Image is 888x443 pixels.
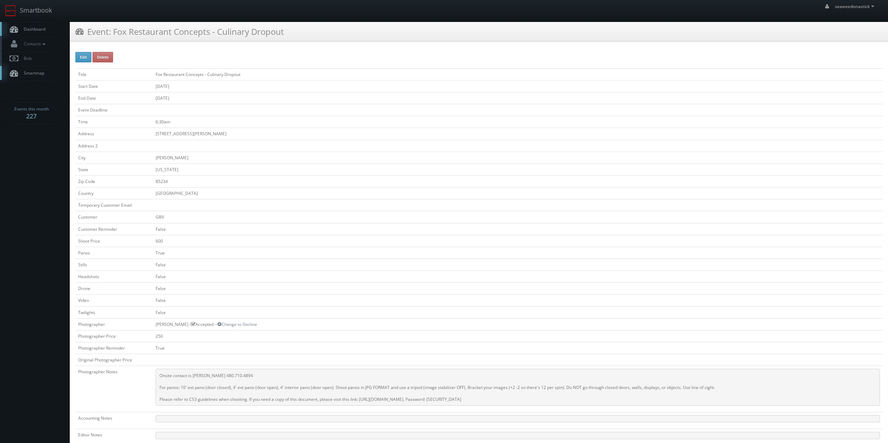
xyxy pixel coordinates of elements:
span: Bids [20,55,32,61]
td: Event Deadline [75,104,153,116]
td: City [75,152,153,163]
td: Photographer Reminder [75,342,153,354]
td: Photographer Price [75,330,153,342]
span: Events this month [14,106,49,113]
td: [GEOGRAPHIC_DATA] [153,188,883,199]
td: State [75,163,153,175]
td: False [153,223,883,235]
td: Customer [75,211,153,223]
td: 600 [153,235,883,247]
td: True [153,247,883,259]
td: GBV [153,211,883,223]
img: smartbook-logo.png [5,5,16,16]
td: Photographer [75,318,153,330]
td: [US_STATE] [153,163,883,175]
a: Change to Decline [217,321,257,327]
strong: 227 [26,112,37,120]
td: Customer Reminder [75,223,153,235]
pre: Onsite contact is [PERSON_NAME] 480.710.4894 For panos: 10' ext pano (door closed), 4' ext pano (... [156,369,880,406]
td: Drone [75,283,153,295]
td: Temporary Customer Email [75,199,153,211]
span: Dashboard [20,26,45,32]
td: [STREET_ADDRESS][PERSON_NAME] [153,128,883,140]
td: Address [75,128,153,140]
td: [DATE] [153,92,883,104]
td: Address 2 [75,140,153,152]
td: False [153,271,883,283]
h3: Event: Fox Restaurant Concepts - Culinary Dropout [75,25,284,38]
td: False [153,306,883,318]
td: 250 [153,330,883,342]
td: False [153,283,883,295]
button: Edit [75,52,91,62]
td: Title [75,68,153,80]
td: Original Photographer Price [75,354,153,366]
td: 85234 [153,175,883,187]
td: Headshots [75,271,153,283]
td: Twilights [75,306,153,318]
td: [PERSON_NAME] - Accepted -- [153,318,883,330]
td: [DATE] [153,80,883,92]
td: Country [75,188,153,199]
td: End Date [75,92,153,104]
td: Zip Code [75,175,153,187]
span: Contacts [20,41,47,47]
button: Delete [92,52,113,62]
td: Accounting Notes [75,412,153,429]
td: Photographer Notes [75,366,153,412]
td: True [153,342,883,354]
td: False [153,295,883,306]
td: Start Date [75,80,153,92]
td: Fox Restaurant Concepts - Culinary Dropout [153,68,883,80]
td: Time [75,116,153,128]
td: Video [75,295,153,306]
td: Stills [75,259,153,270]
span: seaweedonastick [835,3,876,9]
span: Smartmap [20,70,44,76]
td: 6:30am [153,116,883,128]
td: Shoot Price [75,235,153,247]
td: [PERSON_NAME] [153,152,883,163]
td: False [153,259,883,270]
td: Panos [75,247,153,259]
